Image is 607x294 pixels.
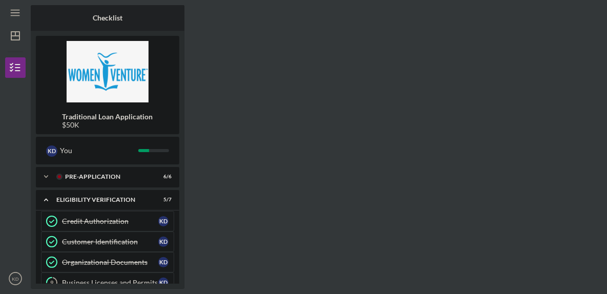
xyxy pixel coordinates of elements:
[60,142,138,159] div: You
[158,278,169,288] div: K D
[62,121,153,129] div: $50K
[41,272,174,293] a: 9Business Licenses and PermitsKD
[93,14,122,22] b: Checklist
[153,197,172,203] div: 5 / 7
[41,232,174,252] a: Customer IdentificationKD
[158,237,169,247] div: K D
[62,113,153,121] b: Traditional Loan Application
[153,174,172,180] div: 6 / 6
[46,145,57,157] div: K D
[62,238,158,246] div: Customer Identification
[41,252,174,272] a: Organizational DocumentsKD
[158,216,169,226] div: K D
[50,280,54,286] tspan: 9
[41,211,174,232] a: Credit AuthorizationKD
[62,258,158,266] div: Organizational Documents
[158,257,169,267] div: K D
[62,279,158,287] div: Business Licenses and Permits
[5,268,26,289] button: KD
[12,276,18,282] text: KD
[36,41,179,102] img: Product logo
[65,174,146,180] div: Pre-Application
[62,217,158,225] div: Credit Authorization
[56,197,146,203] div: Eligibility Verification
